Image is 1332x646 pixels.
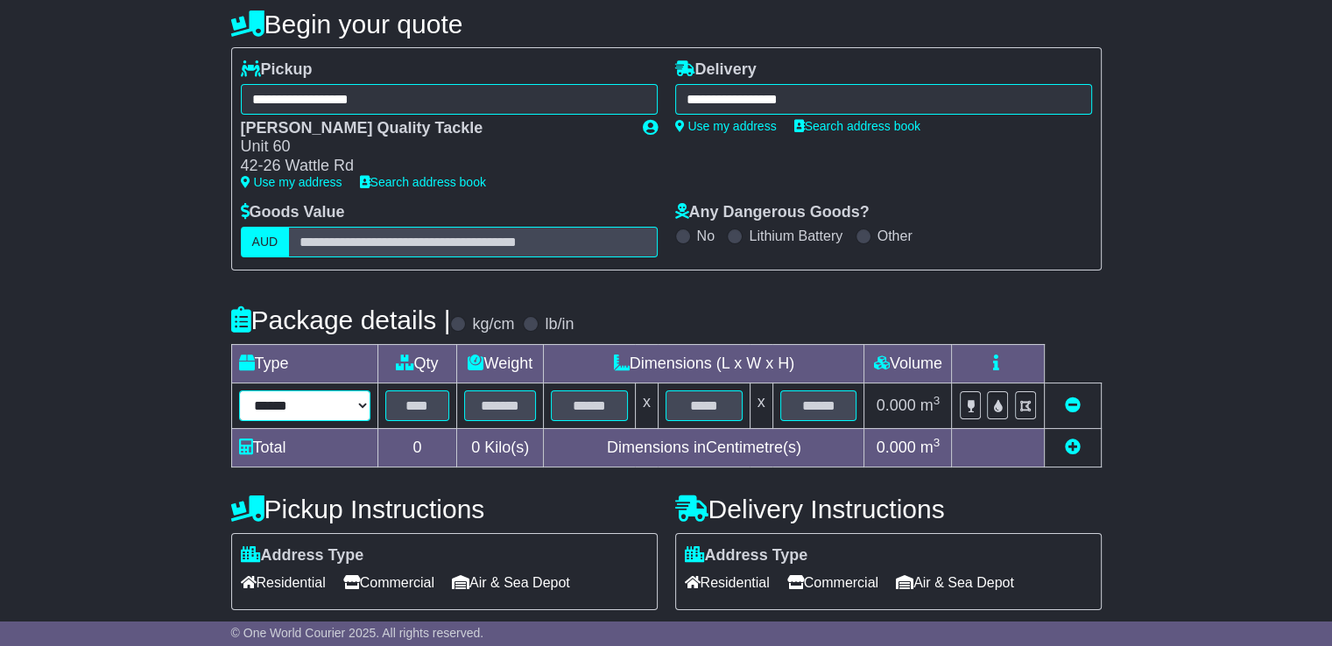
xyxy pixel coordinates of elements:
[749,228,842,244] label: Lithium Battery
[685,569,770,596] span: Residential
[241,119,625,138] div: [PERSON_NAME] Quality Tackle
[343,569,434,596] span: Commercial
[241,227,290,257] label: AUD
[545,315,574,334] label: lb/in
[675,60,757,80] label: Delivery
[697,228,715,244] label: No
[920,397,941,414] span: m
[471,439,480,456] span: 0
[377,428,457,467] td: 0
[360,175,486,189] a: Search address book
[635,383,658,428] td: x
[452,569,570,596] span: Air & Sea Depot
[934,436,941,449] sup: 3
[750,383,772,428] td: x
[231,305,451,334] h4: Package details |
[241,60,313,80] label: Pickup
[231,344,377,383] td: Type
[472,315,514,334] label: kg/cm
[231,428,377,467] td: Total
[896,569,1014,596] span: Air & Sea Depot
[457,344,544,383] td: Weight
[377,344,457,383] td: Qty
[1065,397,1081,414] a: Remove this item
[241,203,345,222] label: Goods Value
[231,626,484,640] span: © One World Courier 2025. All rights reserved.
[675,119,777,133] a: Use my address
[934,394,941,407] sup: 3
[877,439,916,456] span: 0.000
[787,569,878,596] span: Commercial
[877,228,913,244] label: Other
[241,546,364,565] label: Address Type
[864,344,952,383] td: Volume
[675,203,870,222] label: Any Dangerous Goods?
[241,137,625,157] div: Unit 60
[685,546,808,565] label: Address Type
[457,428,544,467] td: Kilo(s)
[231,495,658,523] h4: Pickup Instructions
[544,344,864,383] td: Dimensions (L x W x H)
[241,157,625,176] div: 42-26 Wattle Rd
[241,569,326,596] span: Residential
[241,175,342,189] a: Use my address
[877,397,916,414] span: 0.000
[794,119,920,133] a: Search address book
[675,495,1102,523] h4: Delivery Instructions
[544,428,864,467] td: Dimensions in Centimetre(s)
[231,10,1102,39] h4: Begin your quote
[1065,439,1081,456] a: Add new item
[920,439,941,456] span: m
